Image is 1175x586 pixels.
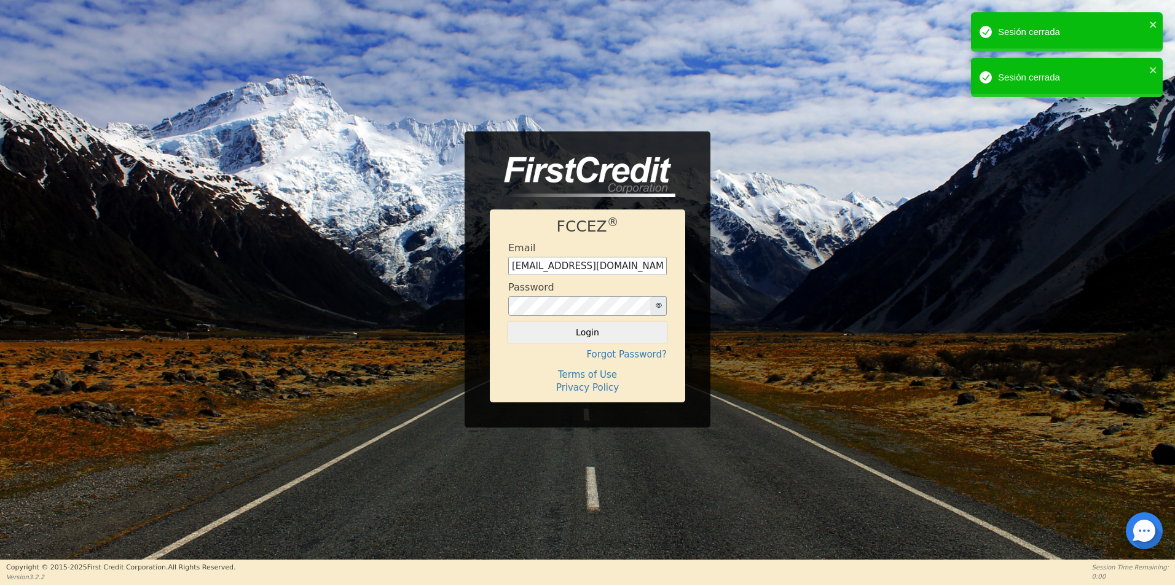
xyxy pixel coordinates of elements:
p: Version 3.2.2 [6,572,235,582]
h4: Privacy Policy [508,382,667,393]
button: close [1149,63,1158,77]
div: Sesión cerrada [998,71,1146,85]
h4: Email [508,242,535,254]
h4: Forgot Password? [508,349,667,360]
p: Copyright © 2015- 2025 First Credit Corporation. [6,563,235,573]
span: All Rights Reserved. [168,563,235,571]
h4: Terms of Use [508,369,667,380]
button: Login [508,322,667,343]
div: Sesión cerrada [998,25,1146,39]
p: Session Time Remaining: [1092,563,1169,572]
p: 0:00 [1092,572,1169,581]
img: logo-CMu_cnol.png [490,157,675,197]
button: close [1149,17,1158,31]
input: password [508,296,651,316]
h1: FCCEZ [508,217,667,236]
input: Enter email [508,257,667,275]
sup: ® [607,216,619,229]
h4: Password [508,281,554,293]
